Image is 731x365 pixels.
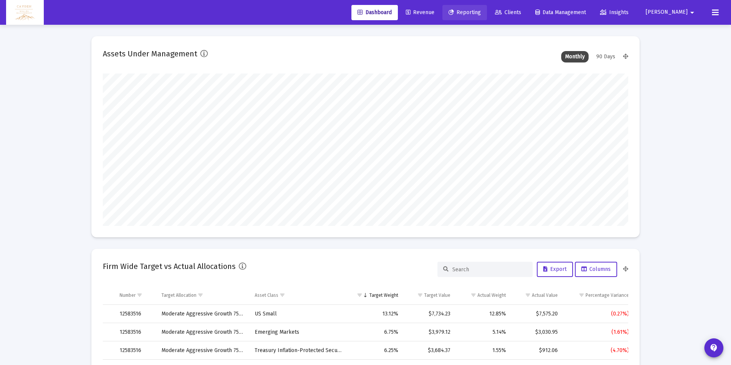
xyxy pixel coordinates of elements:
[637,5,706,20] button: [PERSON_NAME]
[511,286,563,304] td: Column Actual Value
[452,266,527,273] input: Search
[156,305,249,323] td: Moderate Aggressive Growth 75/25
[156,286,249,304] td: Column Target Allocation
[114,286,156,304] td: Column Number
[354,310,398,318] div: 13.12%
[537,262,573,277] button: Export
[198,292,203,298] span: Show filter options for column 'Target Allocation'
[563,286,634,304] td: Column Percentage Variance
[12,5,38,20] img: Dashboard
[532,292,558,298] div: Actual Value
[448,9,481,16] span: Reporting
[348,286,404,304] td: Column Target Weight
[369,292,398,298] div: Target Weight
[579,292,584,298] span: Show filter options for column 'Percentage Variance'
[517,347,558,354] div: $912.06
[409,347,450,354] div: $3,684.37
[461,328,506,336] div: 5.14%
[404,286,455,304] td: Column Target Value
[161,292,196,298] div: Target Allocation
[477,292,506,298] div: Actual Weight
[517,328,558,336] div: $3,030.95
[354,328,398,336] div: 6.75%
[249,323,349,341] td: Emerging Markets
[709,343,718,352] mat-icon: contact_support
[114,323,156,341] td: 12583516
[114,305,156,323] td: 12583516
[400,5,441,20] a: Revenue
[120,292,136,298] div: Number
[103,48,197,60] h2: Assets Under Management
[279,292,285,298] span: Show filter options for column 'Asset Class'
[581,266,611,272] span: Columns
[517,310,558,318] div: $7,575.20
[535,9,586,16] span: Data Management
[575,262,617,277] button: Columns
[358,9,392,16] span: Dashboard
[417,292,423,298] span: Show filter options for column 'Target Value'
[594,5,635,20] a: Insights
[568,328,629,336] div: (1.61%)
[561,51,589,62] div: Monthly
[600,9,629,16] span: Insights
[543,266,567,272] span: Export
[114,341,156,360] td: 12583516
[156,341,249,360] td: Moderate Aggressive Growth 75/25
[409,328,450,336] div: $3,979.12
[525,292,531,298] span: Show filter options for column 'Actual Value'
[351,5,398,20] a: Dashboard
[103,260,236,272] h2: Firm Wide Target vs Actual Allocations
[249,286,349,304] td: Column Asset Class
[592,51,619,62] div: 90 Days
[354,347,398,354] div: 6.25%
[568,347,629,354] div: (4.70%)
[424,292,450,298] div: Target Value
[442,5,487,20] a: Reporting
[357,292,362,298] span: Show filter options for column 'Target Weight'
[495,9,521,16] span: Clients
[586,292,629,298] div: Percentage Variance
[646,9,688,16] span: [PERSON_NAME]
[456,286,511,304] td: Column Actual Weight
[137,292,142,298] span: Show filter options for column 'Number'
[255,292,278,298] div: Asset Class
[409,310,450,318] div: $7,734.23
[249,341,349,360] td: Treasury Inflation-Protected Security
[461,310,506,318] div: 12.85%
[688,5,697,20] mat-icon: arrow_drop_down
[529,5,592,20] a: Data Management
[249,305,349,323] td: US Small
[568,310,629,318] div: (0.27%)
[489,5,527,20] a: Clients
[156,323,249,341] td: Moderate Aggressive Growth 75/25
[461,347,506,354] div: 1.55%
[471,292,476,298] span: Show filter options for column 'Actual Weight'
[406,9,434,16] span: Revenue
